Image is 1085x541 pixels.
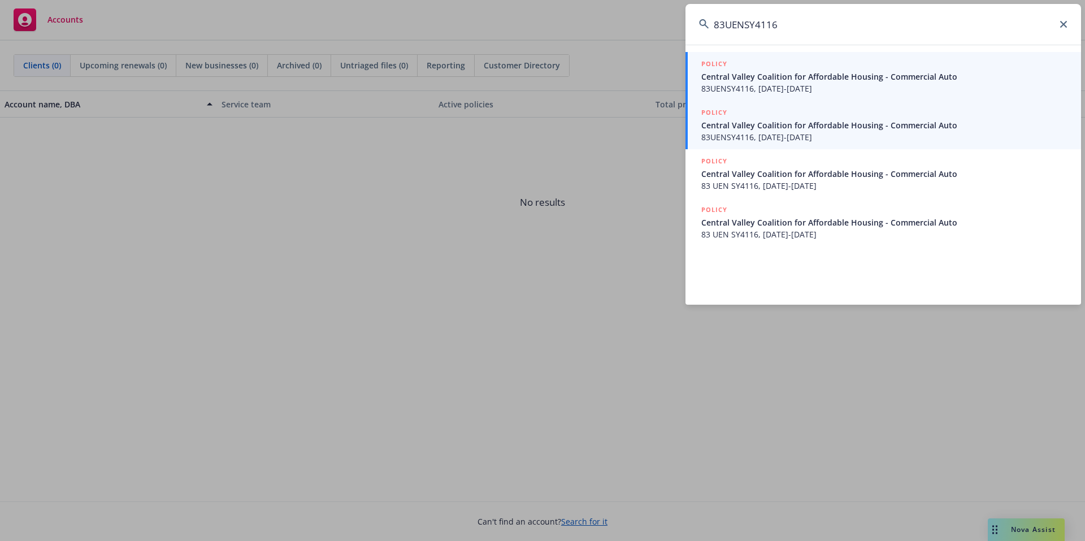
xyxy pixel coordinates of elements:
span: Central Valley Coalition for Affordable Housing - Commercial Auto [701,119,1067,131]
span: 83 UEN SY4116, [DATE]-[DATE] [701,228,1067,240]
span: Central Valley Coalition for Affordable Housing - Commercial Auto [701,168,1067,180]
span: 83 UEN SY4116, [DATE]-[DATE] [701,180,1067,192]
a: POLICYCentral Valley Coalition for Affordable Housing - Commercial Auto83 UEN SY4116, [DATE]-[DATE] [685,198,1081,246]
h5: POLICY [701,204,727,215]
h5: POLICY [701,155,727,167]
a: POLICYCentral Valley Coalition for Affordable Housing - Commercial Auto83UENSY4116, [DATE]-[DATE] [685,101,1081,149]
h5: POLICY [701,58,727,70]
span: Central Valley Coalition for Affordable Housing - Commercial Auto [701,71,1067,83]
a: POLICYCentral Valley Coalition for Affordable Housing - Commercial Auto83UENSY4116, [DATE]-[DATE] [685,52,1081,101]
span: 83UENSY4116, [DATE]-[DATE] [701,131,1067,143]
span: 83UENSY4116, [DATE]-[DATE] [701,83,1067,94]
input: Search... [685,4,1081,45]
a: POLICYCentral Valley Coalition for Affordable Housing - Commercial Auto83 UEN SY4116, [DATE]-[DATE] [685,149,1081,198]
h5: POLICY [701,107,727,118]
span: Central Valley Coalition for Affordable Housing - Commercial Auto [701,217,1067,228]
